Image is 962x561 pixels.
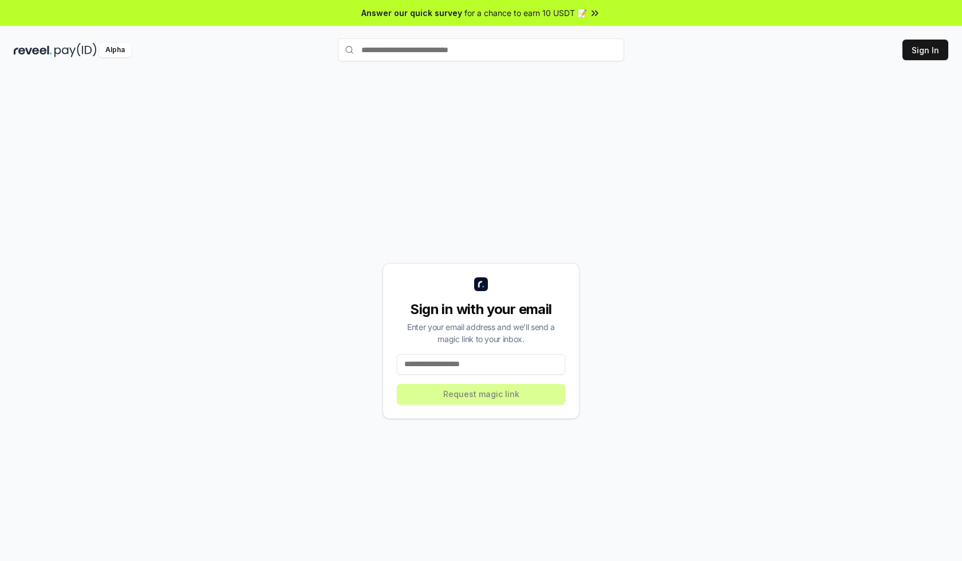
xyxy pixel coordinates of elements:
[397,300,565,319] div: Sign in with your email
[464,7,587,19] span: for a chance to earn 10 USDT 📝
[54,43,97,57] img: pay_id
[14,43,52,57] img: reveel_dark
[99,43,131,57] div: Alpha
[397,321,565,345] div: Enter your email address and we’ll send a magic link to your inbox.
[474,277,488,291] img: logo_small
[361,7,462,19] span: Answer our quick survey
[902,40,948,60] button: Sign In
